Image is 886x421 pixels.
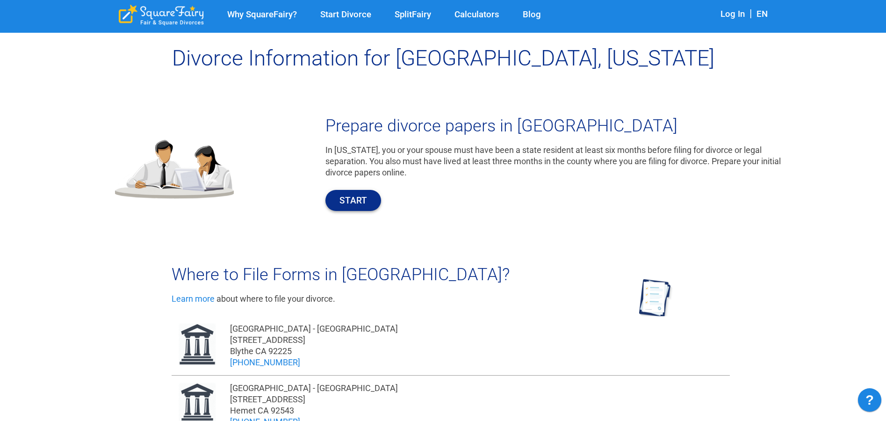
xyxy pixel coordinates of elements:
a: Log In [720,9,745,19]
a: SplitFairy [383,9,443,20]
a: Start [325,190,381,211]
div: EN [756,8,768,21]
a: Why SquareFairy? [216,9,309,20]
div: [STREET_ADDRESS] Hemet CA 92543 [230,394,398,416]
a: Blog [511,9,553,20]
iframe: JSD widget [853,384,886,421]
div: SquareFairy Logo [119,5,204,26]
h2: Where to File Forms in [GEOGRAPHIC_DATA]? [172,265,590,284]
div: Prepare divorce papers in Riverside County [108,95,786,234]
span: | [745,7,756,19]
div: about where to file your divorce. [172,293,590,305]
h1: Divorce Information for [GEOGRAPHIC_DATA], [US_STATE] [108,45,779,72]
h2: Prepare divorce papers in [GEOGRAPHIC_DATA] [325,116,786,135]
div: [GEOGRAPHIC_DATA] - [GEOGRAPHIC_DATA] [230,323,398,334]
div: [GEOGRAPHIC_DATA] - [GEOGRAPHIC_DATA] [230,383,398,394]
a: Calculators [443,9,511,20]
div: In [US_STATE], you or your spouse must have been a state resident at least six months before fili... [325,145,786,178]
img: Courthouse Icon [179,323,216,365]
a: Learn more [172,294,215,304]
a: Start Divorce [309,9,383,20]
a: [PHONE_NUMBER] [230,357,300,367]
div: [STREET_ADDRESS] Blythe CA 92225 [230,334,398,357]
